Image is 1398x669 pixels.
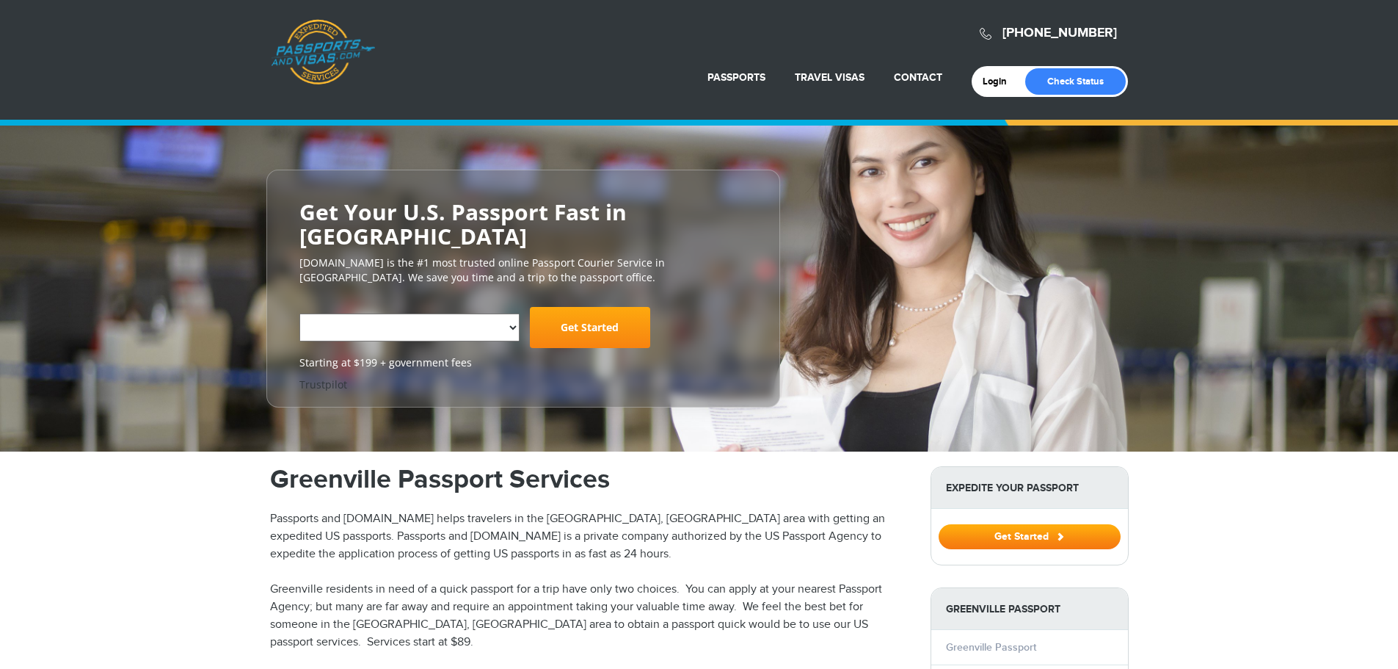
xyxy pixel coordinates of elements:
strong: Greenville Passport [931,588,1128,630]
a: Greenville Passport [946,641,1036,654]
a: Get Started [530,307,650,348]
strong: Expedite Your Passport [931,467,1128,509]
h1: Greenville Passport Services [270,466,909,493]
p: [DOMAIN_NAME] is the #1 most trusted online Passport Courier Service in [GEOGRAPHIC_DATA]. We sav... [299,256,747,285]
a: Login [983,76,1017,87]
a: Contact [894,71,942,84]
button: Get Started [939,524,1121,549]
a: Passports & [DOMAIN_NAME] [271,19,375,85]
a: [PHONE_NUMBER] [1002,25,1117,41]
span: Starting at $199 + government fees [299,355,747,370]
h2: Get Your U.S. Passport Fast in [GEOGRAPHIC_DATA] [299,200,747,248]
a: Get Started [939,530,1121,542]
a: Trustpilot [299,377,347,391]
a: Travel Visas [795,71,864,84]
a: Check Status [1025,68,1126,95]
p: Passports and [DOMAIN_NAME] helps travelers in the [GEOGRAPHIC_DATA], [GEOGRAPHIC_DATA] area with... [270,510,909,563]
p: Greenville residents in need of a quick passport for a trip have only two choices. You can apply ... [270,581,909,651]
a: Passports [707,71,765,84]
